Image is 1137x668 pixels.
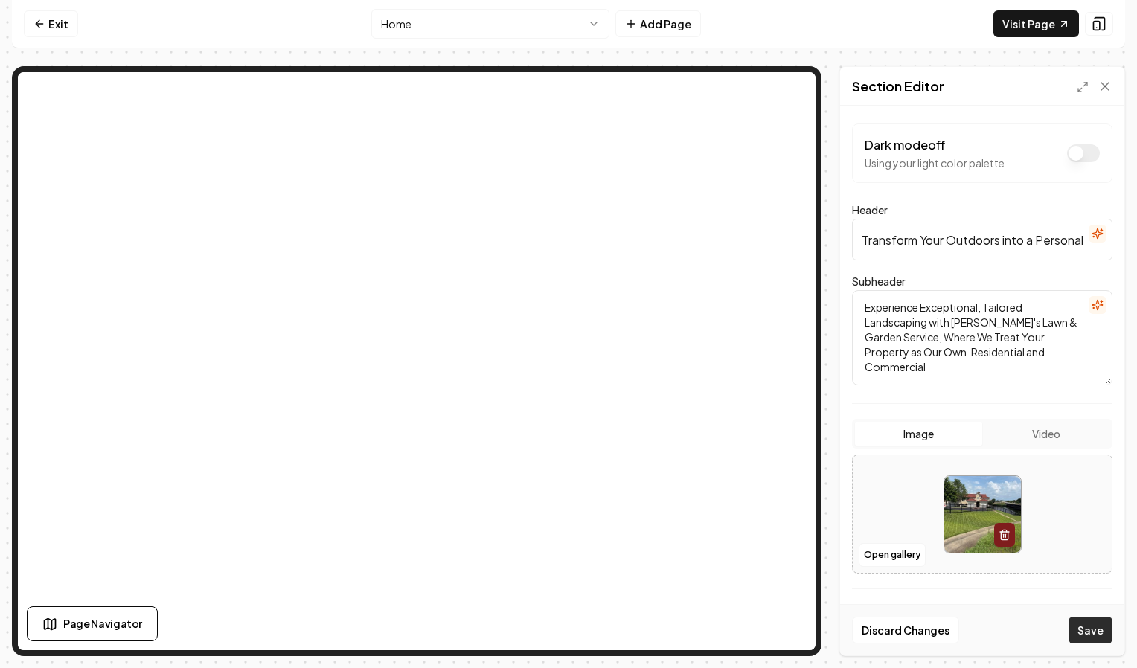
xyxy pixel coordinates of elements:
[865,137,946,152] label: Dark mode off
[852,203,888,216] label: Header
[24,10,78,37] a: Exit
[852,219,1112,260] input: Header
[615,10,701,37] button: Add Page
[852,76,944,97] h2: Section Editor
[865,155,1008,170] p: Using your light color palette.
[993,10,1079,37] a: Visit Page
[982,422,1109,446] button: Video
[27,606,158,641] button: Page Navigator
[63,616,142,632] span: Page Navigator
[859,543,926,567] button: Open gallery
[852,274,906,288] label: Subheader
[1069,617,1112,643] button: Save
[852,617,959,643] button: Discard Changes
[855,422,982,446] button: Image
[944,476,1021,553] img: image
